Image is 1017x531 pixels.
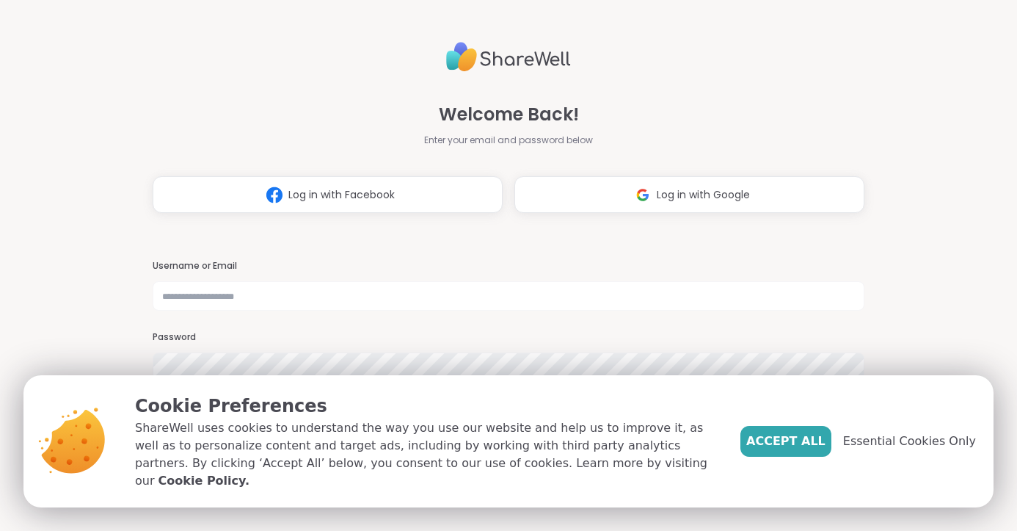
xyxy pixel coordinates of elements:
[158,472,249,490] a: Cookie Policy.
[135,393,717,419] p: Cookie Preferences
[629,181,657,209] img: ShareWell Logomark
[135,419,717,490] p: ShareWell uses cookies to understand the way you use our website and help us to improve it, as we...
[843,433,976,450] span: Essential Cookies Only
[424,134,593,147] span: Enter your email and password below
[153,331,864,344] h3: Password
[153,260,864,272] h3: Username or Email
[657,187,750,203] span: Log in with Google
[514,176,864,213] button: Log in with Google
[288,187,395,203] span: Log in with Facebook
[153,176,503,213] button: Log in with Facebook
[746,433,825,450] span: Accept All
[740,426,831,457] button: Accept All
[439,101,579,128] span: Welcome Back!
[260,181,288,209] img: ShareWell Logomark
[446,36,571,78] img: ShareWell Logo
